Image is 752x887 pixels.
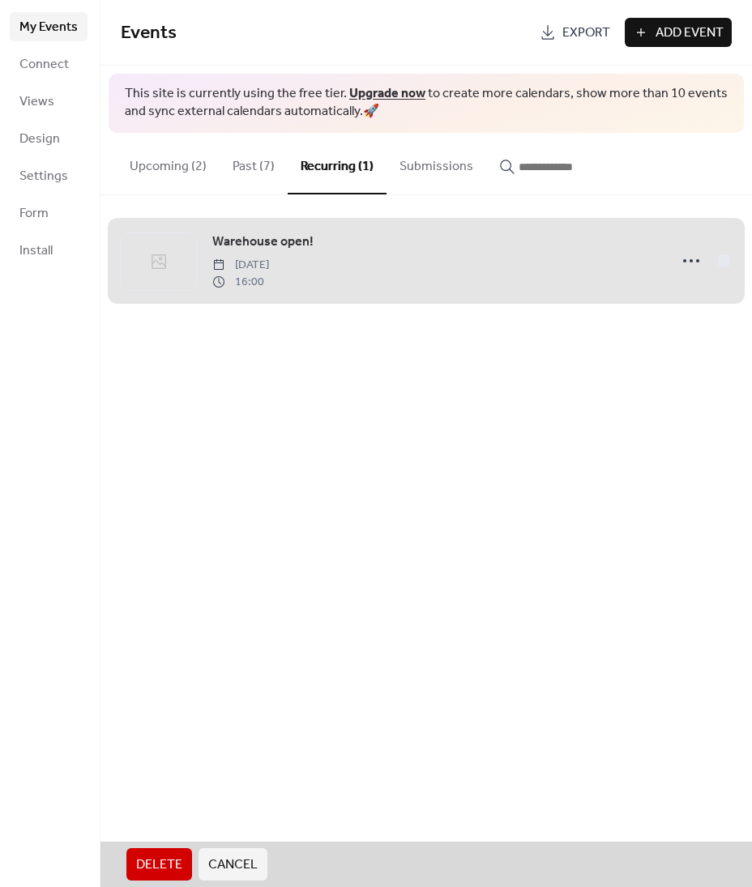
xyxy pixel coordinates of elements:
[562,23,610,43] span: Export
[349,81,425,106] a: Upgrade now
[125,85,728,122] span: This site is currently using the free tier. to create more calendars, show more than 10 events an...
[136,855,182,875] span: Delete
[656,23,724,43] span: Add Event
[19,55,69,75] span: Connect
[19,241,53,261] span: Install
[117,133,220,193] button: Upcoming (2)
[532,18,618,47] a: Export
[10,161,88,190] a: Settings
[19,130,60,149] span: Design
[220,133,288,193] button: Past (7)
[10,124,88,153] a: Design
[208,855,258,875] span: Cancel
[10,198,88,228] a: Form
[19,204,49,224] span: Form
[19,18,78,37] span: My Events
[19,92,54,112] span: Views
[10,87,88,116] a: Views
[121,15,177,51] span: Events
[10,49,88,79] a: Connect
[19,167,68,186] span: Settings
[625,18,732,47] button: Add Event
[10,12,88,41] a: My Events
[288,133,387,194] button: Recurring (1)
[387,133,486,193] button: Submissions
[199,848,267,881] button: Cancel
[10,236,88,265] a: Install
[126,848,192,881] button: Delete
